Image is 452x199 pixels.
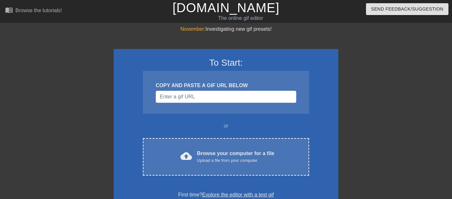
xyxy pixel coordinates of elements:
a: Browse the tutorials! [5,6,62,16]
h3: To Start: [122,57,330,68]
div: Upload a file from your computer [197,157,274,164]
a: [DOMAIN_NAME] [172,1,279,15]
span: November: [180,26,205,32]
div: or [130,122,322,130]
span: cloud_upload [180,150,192,162]
div: Investigating new gif presets! [114,25,338,33]
span: menu_book [5,6,13,14]
a: Explore the editor with a test gif [202,192,274,197]
div: Browse your computer for a file [197,150,274,164]
span: Send Feedback/Suggestion [371,5,443,13]
div: Browse the tutorials! [15,8,62,13]
div: COPY AND PASTE A GIF URL BELOW [156,82,296,89]
button: Send Feedback/Suggestion [366,3,448,15]
div: The online gif editor [154,14,327,22]
input: Username [156,91,296,103]
div: First time? [122,191,330,199]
